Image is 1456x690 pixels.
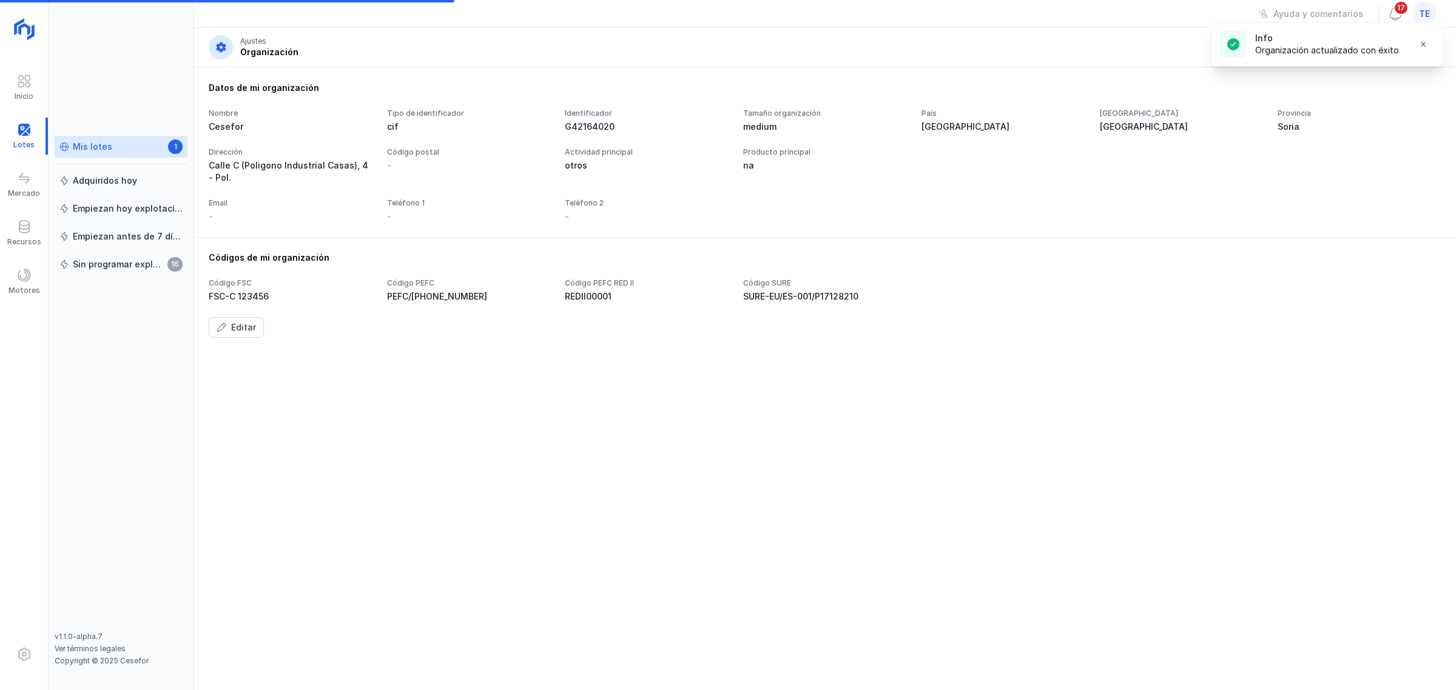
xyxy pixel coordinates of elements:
[209,198,372,208] div: Email
[167,257,183,272] span: 16
[55,656,187,666] div: Copyright © 2025 Cesefor
[387,278,551,288] div: Código PEFC
[387,121,551,133] div: cif
[240,36,266,46] div: Ajustes
[565,147,729,157] div: Actividad principal
[1100,109,1264,118] div: [GEOGRAPHIC_DATA]
[73,258,164,270] div: Sin programar explotación
[55,644,126,653] a: Ver términos legales
[922,121,1085,133] div: [GEOGRAPHIC_DATA]
[55,170,187,192] a: Adquiridos hoy
[7,237,41,247] div: Recursos
[565,109,729,118] div: Identificador
[73,203,183,215] div: Empiezan hoy explotación
[73,175,137,187] div: Adquiridos hoy
[1273,8,1363,20] div: Ayuda y comentarios
[743,147,907,157] div: Producto principal
[922,109,1085,118] div: País
[209,82,1441,94] div: Datos de mi organización
[743,121,907,133] div: medium
[1251,4,1371,24] button: Ayuda y comentarios
[240,46,298,58] div: Organización
[9,14,39,44] img: logoRight.svg
[743,109,907,118] div: Tamaño organización
[743,159,907,172] div: na
[209,252,1441,264] div: Códigos de mi organización
[8,189,40,198] div: Mercado
[209,109,372,118] div: Nombre
[387,290,551,303] div: PEFC/[PHONE_NUMBER]
[55,136,187,158] a: Mis lotes1
[1278,121,1441,133] div: Soria
[743,278,907,288] div: Código SURE
[565,278,729,288] div: Código PEFC RED II
[1255,32,1399,44] div: Info
[1255,44,1399,56] div: Organización actualizado con éxito
[55,226,187,247] a: Empiezan antes de 7 días
[209,278,372,288] div: Código FSC
[73,141,112,153] div: Mis lotes
[387,210,391,223] div: -
[387,147,551,157] div: Código postal
[55,253,187,275] a: Sin programar explotación16
[1419,8,1430,20] span: te
[209,210,213,223] div: -
[8,286,40,295] div: Motores
[209,121,372,133] div: Cesefor
[565,210,569,223] div: -
[1394,1,1409,15] span: 17
[209,317,264,338] button: Editar
[387,159,391,172] div: -
[743,290,907,303] div: SURE-EU/ES-001/P17128210
[1278,109,1441,118] div: Provincia
[209,159,372,184] div: Calle C (Poligono Industrial Casas), 4 - Pol.
[55,198,187,219] a: Empiezan hoy explotación
[168,139,183,154] span: 1
[209,290,372,303] div: FSC-C 123456
[55,632,187,641] div: v1.1.0-alpha.7
[565,121,729,133] div: G42164020
[387,109,551,118] div: Tipo de identificador
[15,92,33,101] div: Inicio
[231,321,256,333] div: Editar
[387,198,551,208] div: Teléfono 1
[209,147,372,157] div: Dirección
[1100,121,1264,133] div: [GEOGRAPHIC_DATA]
[73,230,183,243] div: Empiezan antes de 7 días
[565,159,729,172] div: otros
[565,198,729,208] div: Teléfono 2
[565,290,729,303] div: REDII00001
